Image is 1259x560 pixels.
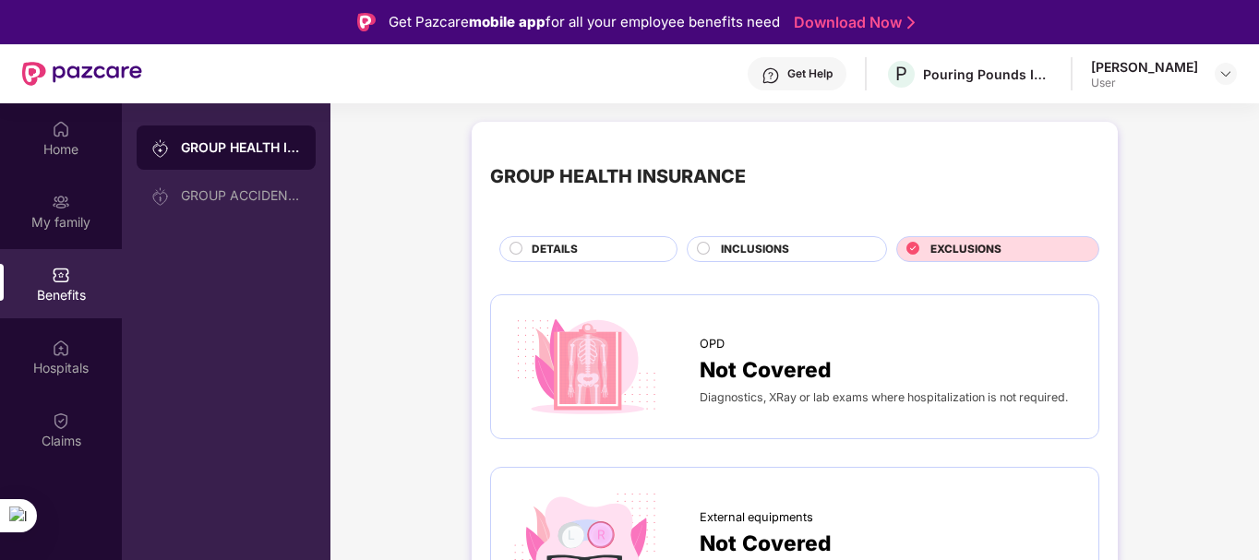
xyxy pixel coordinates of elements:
[794,13,909,32] a: Download Now
[1091,76,1198,90] div: User
[787,66,833,81] div: Get Help
[52,411,70,430] img: svg+xml;base64,PHN2ZyBpZD0iQ2xhaW0iIHhtbG5zPSJodHRwOi8vd3d3LnczLm9yZy8yMDAwL3N2ZyIgd2lkdGg9IjIwIi...
[700,335,725,353] span: OPD
[181,138,301,157] div: GROUP HEALTH INSURANCE
[532,241,578,258] span: DETAILS
[700,508,813,527] span: External equipments
[181,188,301,203] div: GROUP ACCIDENTAL INSURANCE
[1218,66,1233,81] img: svg+xml;base64,PHN2ZyBpZD0iRHJvcGRvd24tMzJ4MzIiIHhtbG5zPSJodHRwOi8vd3d3LnczLm9yZy8yMDAwL3N2ZyIgd2...
[357,13,376,31] img: Logo
[930,241,1001,258] span: EXCLUSIONS
[52,339,70,357] img: svg+xml;base64,PHN2ZyBpZD0iSG9zcGl0YWxzIiB4bWxucz0iaHR0cDovL3d3dy53My5vcmcvMjAwMC9zdmciIHdpZHRoPS...
[761,66,780,85] img: svg+xml;base64,PHN2ZyBpZD0iSGVscC0zMngzMiIgeG1sbnM9Imh0dHA6Ly93d3cudzMub3JnLzIwMDAvc3ZnIiB3aWR0aD...
[52,120,70,138] img: svg+xml;base64,PHN2ZyBpZD0iSG9tZSIgeG1sbnM9Imh0dHA6Ly93d3cudzMub3JnLzIwMDAvc3ZnIiB3aWR0aD0iMjAiIG...
[151,139,170,158] img: svg+xml;base64,PHN2ZyB3aWR0aD0iMjAiIGhlaWdodD0iMjAiIHZpZXdCb3g9IjAgMCAyMCAyMCIgZmlsbD0ibm9uZSIgeG...
[895,63,907,85] span: P
[22,62,142,86] img: New Pazcare Logo
[151,187,170,206] img: svg+xml;base64,PHN2ZyB3aWR0aD0iMjAiIGhlaWdodD0iMjAiIHZpZXdCb3g9IjAgMCAyMCAyMCIgZmlsbD0ibm9uZSIgeG...
[1091,58,1198,76] div: [PERSON_NAME]
[721,241,789,258] span: INCLUSIONS
[700,527,832,560] span: Not Covered
[52,266,70,284] img: svg+xml;base64,PHN2ZyBpZD0iQmVuZWZpdHMiIHhtbG5zPSJodHRwOi8vd3d3LnczLm9yZy8yMDAwL3N2ZyIgd2lkdGg9Ij...
[700,390,1068,404] span: Diagnostics, XRay or lab exams where hospitalization is not required.
[389,11,780,33] div: Get Pazcare for all your employee benefits need
[490,162,746,191] div: GROUP HEALTH INSURANCE
[52,193,70,211] img: svg+xml;base64,PHN2ZyB3aWR0aD0iMjAiIGhlaWdodD0iMjAiIHZpZXdCb3g9IjAgMCAyMCAyMCIgZmlsbD0ibm9uZSIgeG...
[923,66,1052,83] div: Pouring Pounds India Pvt Ltd (CashKaro and EarnKaro)
[469,13,546,30] strong: mobile app
[510,314,663,420] img: icon
[700,353,832,387] span: Not Covered
[907,13,915,32] img: Stroke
